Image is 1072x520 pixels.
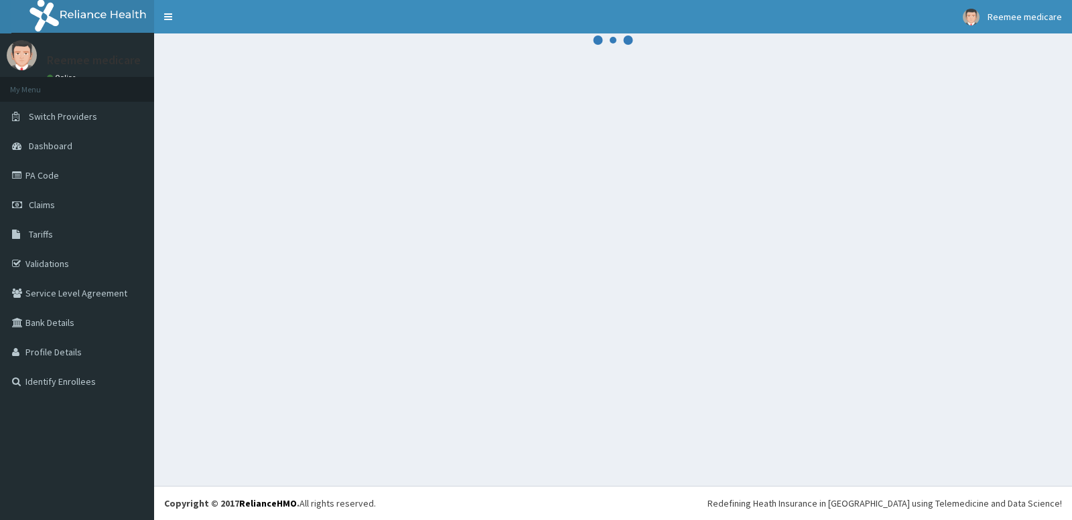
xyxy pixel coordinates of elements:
[29,228,53,240] span: Tariffs
[164,497,299,509] strong: Copyright © 2017 .
[47,54,141,66] p: Reemee medicare
[708,497,1062,510] div: Redefining Heath Insurance in [GEOGRAPHIC_DATA] using Telemedicine and Data Science!
[593,20,633,60] svg: audio-loading
[7,40,37,70] img: User Image
[47,73,79,82] a: Online
[988,11,1062,23] span: Reemee medicare
[29,110,97,122] span: Switch Providers
[154,486,1072,520] footer: All rights reserved.
[29,199,55,211] span: Claims
[239,497,297,509] a: RelianceHMO
[963,9,980,25] img: User Image
[29,140,72,152] span: Dashboard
